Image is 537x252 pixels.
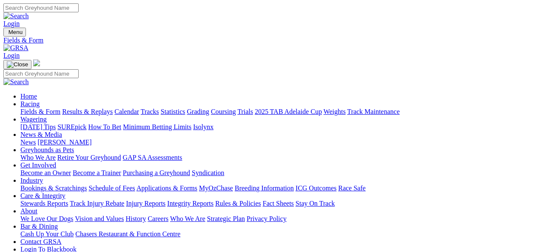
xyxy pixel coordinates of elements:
[75,215,124,222] a: Vision and Values
[263,200,294,207] a: Fact Sheets
[20,177,43,184] a: Industry
[9,29,23,35] span: Menu
[75,230,180,238] a: Chasers Restaurant & Function Centre
[57,154,121,161] a: Retire Your Greyhound
[20,223,58,230] a: Bar & Dining
[192,169,224,176] a: Syndication
[136,184,197,192] a: Applications & Forms
[187,108,209,115] a: Grading
[3,12,29,20] img: Search
[211,108,236,115] a: Coursing
[20,184,534,192] div: Industry
[3,28,26,37] button: Toggle navigation
[123,154,182,161] a: GAP SA Assessments
[20,93,37,100] a: Home
[193,123,213,130] a: Isolynx
[3,52,20,59] a: Login
[88,184,135,192] a: Schedule of Fees
[114,108,139,115] a: Calendar
[57,123,86,130] a: SUREpick
[20,139,534,146] div: News & Media
[33,59,40,66] img: logo-grsa-white.png
[73,169,121,176] a: Become a Trainer
[62,108,113,115] a: Results & Replays
[20,200,534,207] div: Care & Integrity
[20,131,62,138] a: News & Media
[167,200,213,207] a: Integrity Reports
[88,123,122,130] a: How To Bet
[207,215,245,222] a: Strategic Plan
[20,184,87,192] a: Bookings & Scratchings
[20,116,47,123] a: Wagering
[247,215,287,222] a: Privacy Policy
[20,154,534,161] div: Greyhounds as Pets
[324,108,346,115] a: Weights
[37,139,91,146] a: [PERSON_NAME]
[215,200,261,207] a: Rules & Policies
[20,154,56,161] a: Who We Are
[170,215,205,222] a: Who We Are
[148,215,168,222] a: Careers
[20,169,71,176] a: Become an Owner
[20,230,534,238] div: Bar & Dining
[20,139,36,146] a: News
[125,215,146,222] a: History
[7,61,28,68] img: Close
[199,184,233,192] a: MyOzChase
[3,37,534,44] a: Fields & Form
[3,69,79,78] input: Search
[20,161,56,169] a: Get Involved
[123,123,191,130] a: Minimum Betting Limits
[237,108,253,115] a: Trials
[161,108,185,115] a: Statistics
[3,60,31,69] button: Toggle navigation
[20,192,65,199] a: Care & Integrity
[20,200,68,207] a: Stewards Reports
[20,108,60,115] a: Fields & Form
[20,100,40,108] a: Racing
[20,169,534,177] div: Get Involved
[3,78,29,86] img: Search
[20,215,73,222] a: We Love Our Dogs
[20,215,534,223] div: About
[347,108,400,115] a: Track Maintenance
[295,200,335,207] a: Stay On Track
[70,200,124,207] a: Track Injury Rebate
[255,108,322,115] a: 2025 TAB Adelaide Cup
[20,108,534,116] div: Racing
[123,169,190,176] a: Purchasing a Greyhound
[20,230,74,238] a: Cash Up Your Club
[338,184,365,192] a: Race Safe
[3,3,79,12] input: Search
[141,108,159,115] a: Tracks
[20,123,56,130] a: [DATE] Tips
[3,44,28,52] img: GRSA
[235,184,294,192] a: Breeding Information
[126,200,165,207] a: Injury Reports
[20,207,37,215] a: About
[3,20,20,27] a: Login
[20,238,61,245] a: Contact GRSA
[20,146,74,153] a: Greyhounds as Pets
[295,184,336,192] a: ICG Outcomes
[20,123,534,131] div: Wagering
